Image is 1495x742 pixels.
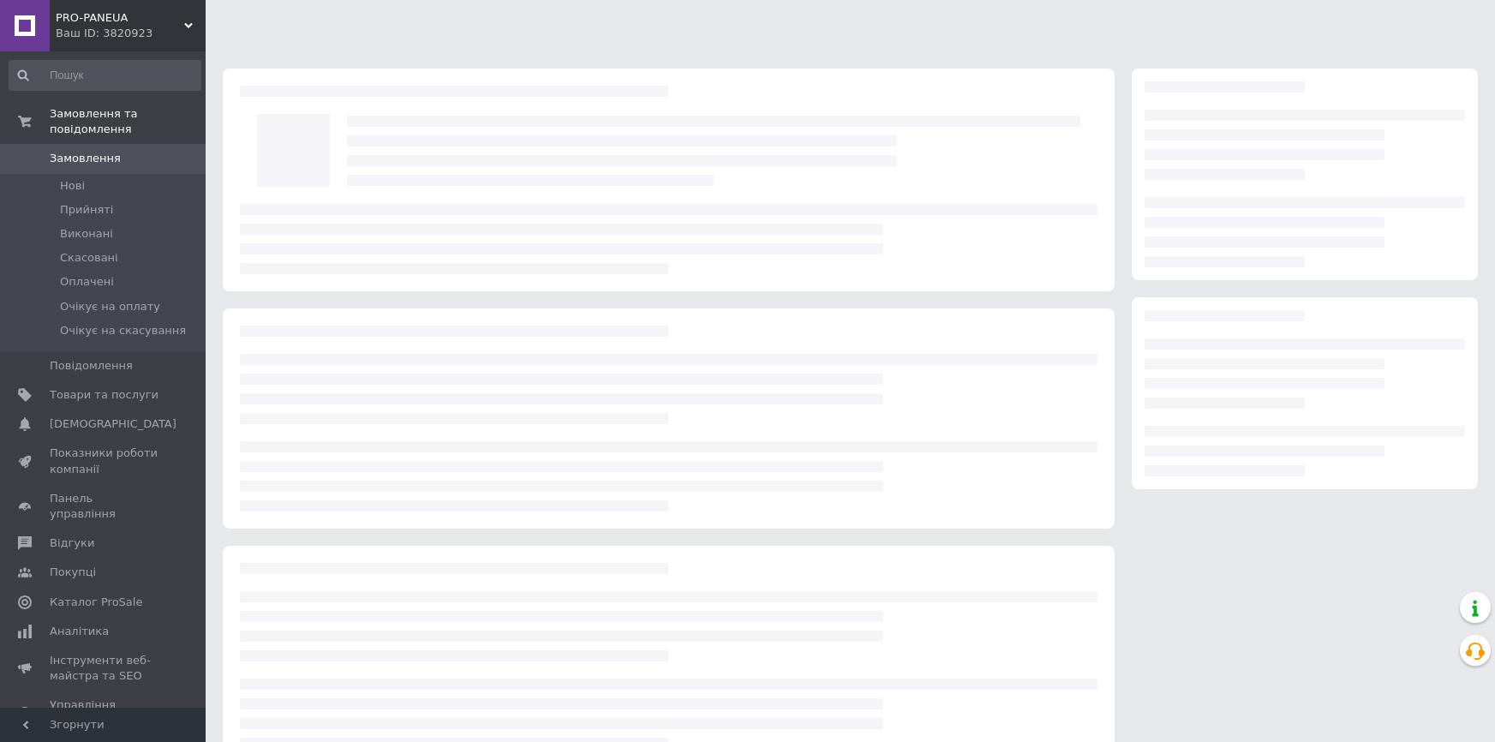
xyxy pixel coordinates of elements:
span: [DEMOGRAPHIC_DATA] [50,416,176,432]
span: Інструменти веб-майстра та SEO [50,653,158,684]
span: Аналітика [50,624,109,639]
span: PRO-PANEUA [56,10,184,26]
span: Нові [60,178,85,194]
div: Ваш ID: 3820923 [56,26,206,41]
span: Замовлення [50,151,121,166]
span: Панель управління [50,491,158,522]
span: Виконані [60,226,113,242]
span: Каталог ProSale [50,595,142,610]
span: Повідомлення [50,358,133,374]
span: Товари та послуги [50,387,158,403]
span: Очікує на оплату [60,299,160,314]
span: Покупці [50,565,96,580]
span: Показники роботи компанії [50,446,158,476]
span: Відгуки [50,536,94,551]
span: Скасовані [60,250,118,266]
span: Замовлення та повідомлення [50,106,206,137]
input: Пошук [9,60,201,91]
span: Очікує на скасування [60,323,186,338]
span: Управління сайтом [50,697,158,728]
span: Оплачені [60,274,114,290]
span: Прийняті [60,202,113,218]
